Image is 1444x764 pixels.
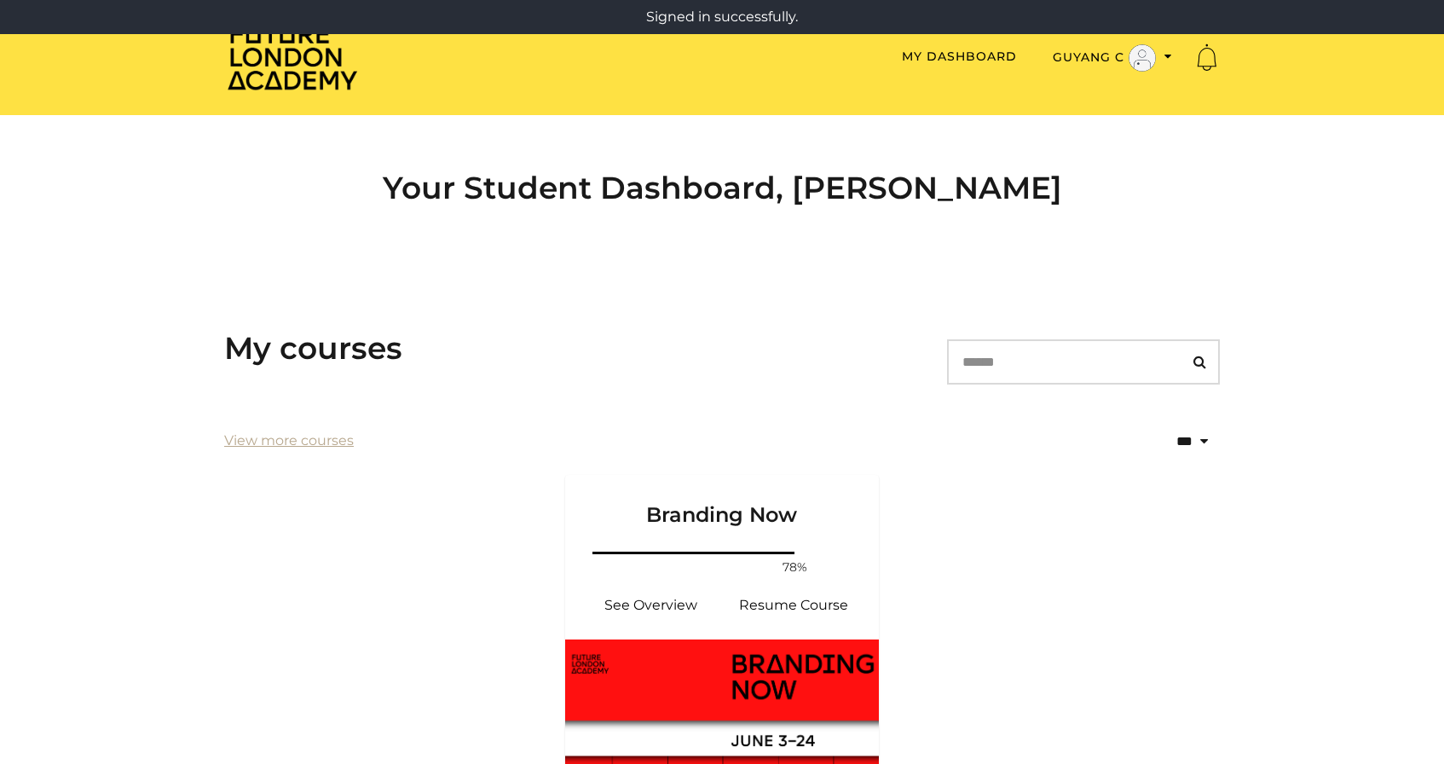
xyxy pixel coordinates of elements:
h2: Your Student Dashboard, [PERSON_NAME] [224,170,1220,206]
a: Branding Now: See Overview [579,585,722,626]
p: Signed in successfully. [7,7,1437,27]
h3: My courses [224,330,402,367]
h3: Branding Now [586,475,858,528]
a: View more courses [224,431,354,451]
img: Home Page [224,22,361,91]
a: Branding Now: Resume Course [722,585,865,626]
a: Branding Now [565,475,879,548]
select: status [1121,421,1220,461]
a: My Dashboard [902,49,1017,64]
span: 78% [774,559,815,576]
button: Toggle menu [1048,43,1177,72]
